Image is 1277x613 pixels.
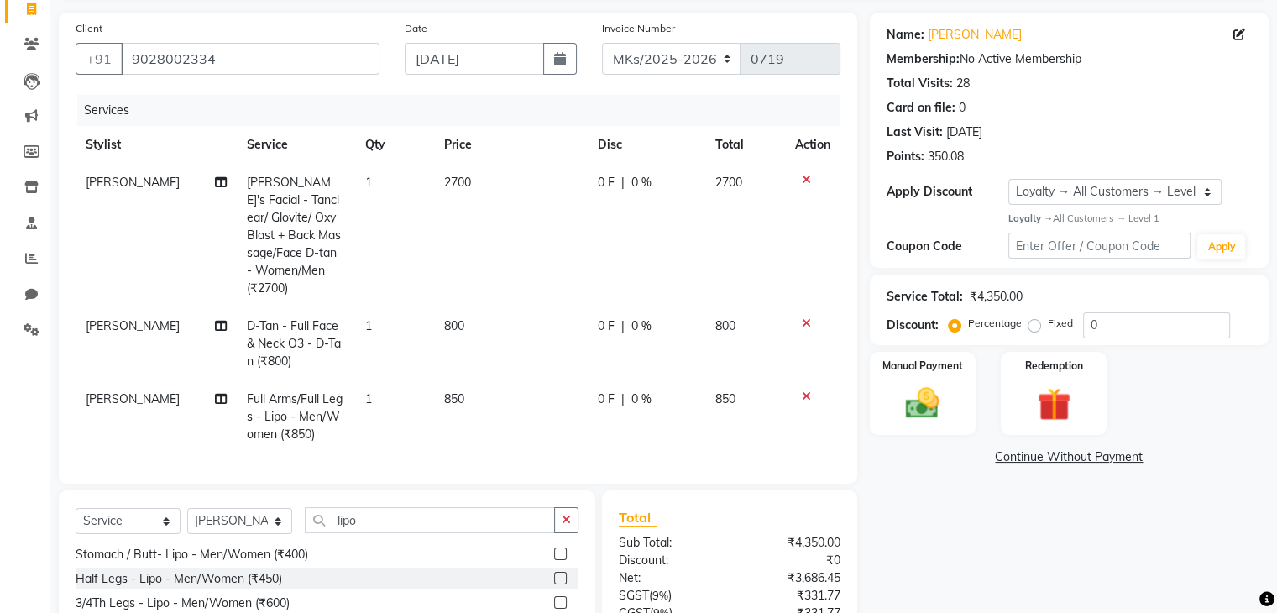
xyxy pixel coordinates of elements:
div: Coupon Code [887,238,1008,255]
div: Apply Discount [887,183,1008,201]
span: 1 [365,391,372,406]
span: 800 [444,318,464,333]
div: Stomach / Butt- Lipo - Men/Women (₹400) [76,546,308,563]
label: Fixed [1048,316,1073,331]
div: 0 [959,99,966,117]
div: Total Visits: [887,75,953,92]
label: Percentage [968,316,1022,331]
div: Services [77,95,853,126]
span: [PERSON_NAME]'s Facial - Tanclear/ Glovite/ Oxy Blast + Back Massage/Face D-tan - Women/Men (₹2700) [247,175,341,296]
span: 0 % [631,390,652,408]
span: | [621,317,625,335]
div: Last Visit: [887,123,943,141]
div: Card on file: [887,99,955,117]
span: 1 [365,175,372,190]
span: Total [619,509,657,527]
th: Total [705,126,785,164]
th: Service [237,126,355,164]
span: [PERSON_NAME] [86,318,180,333]
span: [PERSON_NAME] [86,391,180,406]
div: All Customers → Level 1 [1008,212,1252,226]
div: ₹331.77 [730,587,853,605]
span: D-Tan - Full Face & Neck O3 - D-Tan (₹800) [247,318,341,369]
div: Sub Total: [606,534,730,552]
img: _gift.svg [1027,384,1081,426]
span: [PERSON_NAME] [86,175,180,190]
span: 850 [715,391,735,406]
a: Continue Without Payment [873,448,1265,466]
label: Client [76,21,102,36]
span: 0 F [598,317,615,335]
div: Service Total: [887,288,963,306]
div: Membership: [887,50,960,68]
div: Points: [887,148,924,165]
div: ₹0 [730,552,853,569]
label: Redemption [1025,359,1083,374]
span: 0 F [598,390,615,408]
button: +91 [76,43,123,75]
span: 2700 [715,175,742,190]
img: _cash.svg [895,384,950,422]
div: Discount: [887,317,939,334]
a: [PERSON_NAME] [928,26,1022,44]
span: 1 [365,318,372,333]
div: 28 [956,75,970,92]
div: ₹4,350.00 [970,288,1023,306]
span: 850 [444,391,464,406]
span: | [621,390,625,408]
div: 3/4Th Legs - Lipo - Men/Women (₹600) [76,595,290,612]
th: Price [434,126,588,164]
div: ₹3,686.45 [730,569,853,587]
div: [DATE] [946,123,982,141]
strong: Loyalty → [1008,212,1053,224]
div: 350.08 [928,148,964,165]
div: ( ) [606,587,730,605]
span: 9% [652,589,668,602]
div: ₹4,350.00 [730,534,853,552]
span: SGST [619,588,649,603]
input: Search or Scan [305,507,555,533]
th: Qty [355,126,434,164]
div: Half Legs - Lipo - Men/Women (₹450) [76,570,282,588]
th: Stylist [76,126,237,164]
span: 800 [715,318,735,333]
span: | [621,174,625,191]
input: Enter Offer / Coupon Code [1008,233,1191,259]
span: Full Arms/Full Legs - Lipo - Men/Women (₹850) [247,391,343,442]
div: No Active Membership [887,50,1252,68]
label: Manual Payment [882,359,963,374]
th: Action [785,126,840,164]
button: Apply [1197,234,1245,259]
span: 2700 [444,175,471,190]
div: Name: [887,26,924,44]
div: Discount: [606,552,730,569]
span: 0 F [598,174,615,191]
label: Invoice Number [602,21,675,36]
span: 0 % [631,174,652,191]
th: Disc [588,126,705,164]
input: Search by Name/Mobile/Email/Code [121,43,379,75]
span: 0 % [631,317,652,335]
div: Net: [606,569,730,587]
label: Date [405,21,427,36]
